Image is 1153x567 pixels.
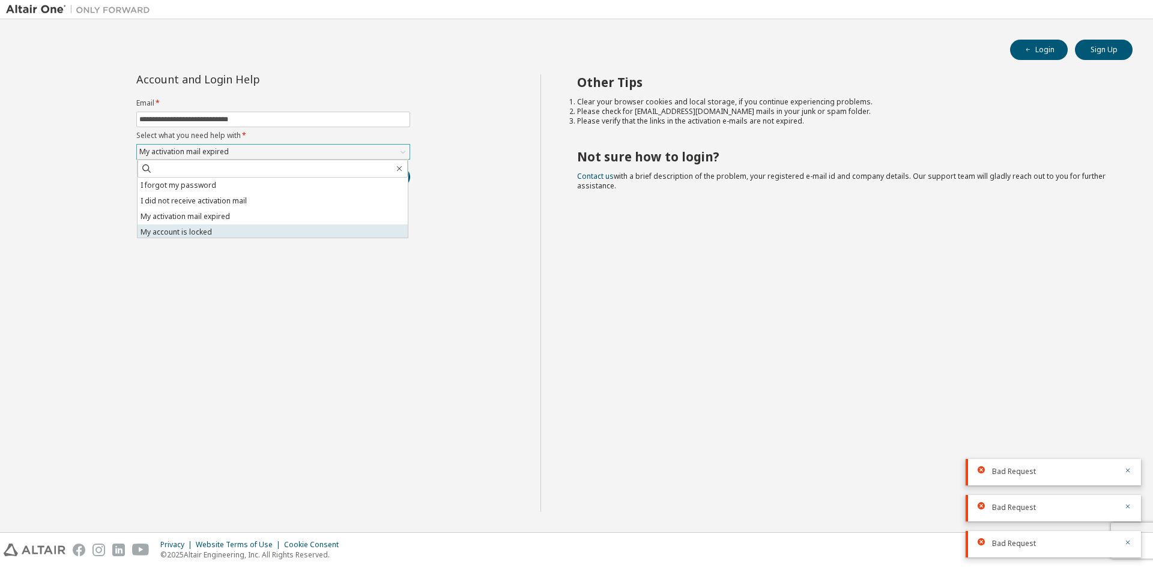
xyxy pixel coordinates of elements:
div: Account and Login Help [136,74,356,84]
li: I forgot my password [138,178,408,193]
img: linkedin.svg [112,544,125,556]
img: facebook.svg [73,544,85,556]
h2: Other Tips [577,74,1112,90]
div: My activation mail expired [137,145,410,159]
p: © 2025 Altair Engineering, Inc. All Rights Reserved. [160,550,346,560]
li: Please verify that the links in the activation e-mails are not expired. [577,116,1112,126]
img: youtube.svg [132,544,150,556]
img: instagram.svg [92,544,105,556]
img: altair_logo.svg [4,544,65,556]
button: Sign Up [1075,40,1133,60]
span: Bad Request [992,467,1036,476]
span: with a brief description of the problem, your registered e-mail id and company details. Our suppo... [577,171,1106,191]
label: Email [136,98,410,108]
li: Clear your browser cookies and local storage, if you continue experiencing problems. [577,97,1112,107]
h2: Not sure how to login? [577,149,1112,164]
div: My activation mail expired [138,145,231,158]
img: Altair One [6,4,156,16]
li: Please check for [EMAIL_ADDRESS][DOMAIN_NAME] mails in your junk or spam folder. [577,107,1112,116]
div: Website Terms of Use [196,540,284,550]
span: Bad Request [992,503,1036,512]
div: Cookie Consent [284,540,346,550]
div: Privacy [160,540,196,550]
span: Bad Request [992,539,1036,548]
label: Select what you need help with [136,131,410,140]
button: Login [1010,40,1068,60]
a: Contact us [577,171,614,181]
